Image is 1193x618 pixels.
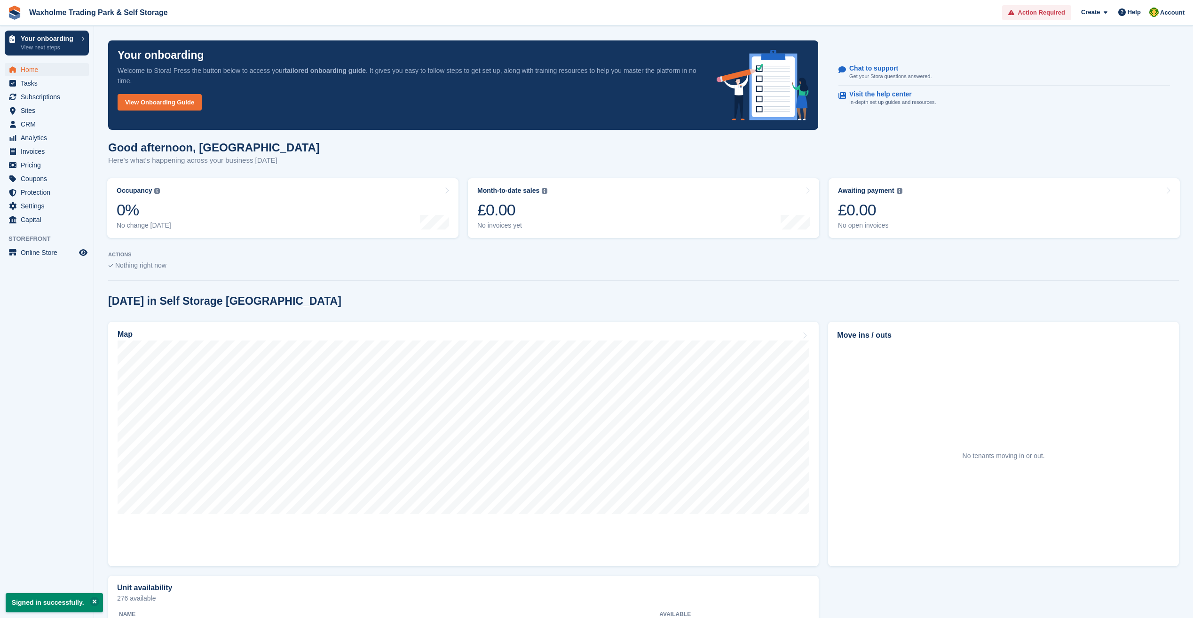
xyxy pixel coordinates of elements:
[108,155,320,166] p: Here's what's happening across your business [DATE]
[115,261,166,269] span: Nothing right now
[108,252,1179,258] p: ACTIONS
[21,131,77,144] span: Analytics
[838,200,902,220] div: £0.00
[477,200,547,220] div: £0.00
[838,60,1170,86] a: Chat to support Get your Stora questions answered.
[117,222,171,230] div: No change [DATE]
[5,131,89,144] a: menu
[8,6,22,20] img: stora-icon-8386f47178a22dfd0bd8f6a31ec36ba5ce8667c1dd55bd0f319d3a0aa187defe.svg
[21,172,77,185] span: Coupons
[118,50,204,61] p: Your onboarding
[21,43,77,52] p: View next steps
[117,595,810,602] p: 276 available
[5,186,89,199] a: menu
[717,50,809,120] img: onboarding-info-6c161a55d2c0e0a8cae90662b2fe09162a5109e8cc188191df67fb4f79e88e88.svg
[477,187,539,195] div: Month-to-date sales
[108,322,819,566] a: Map
[117,200,171,220] div: 0%
[21,35,77,42] p: Your onboarding
[1002,5,1071,21] a: Action Required
[849,98,936,106] p: In-depth set up guides and resources.
[838,187,894,195] div: Awaiting payment
[21,186,77,199] span: Protection
[107,178,458,238] a: Occupancy 0% No change [DATE]
[477,222,547,230] div: No invoices yet
[897,188,902,194] img: icon-info-grey-7440780725fd019a000dd9b08b2336e03edf1995a4989e88bcd33f0948082b44.svg
[963,451,1045,461] div: No tenants moving in or out.
[829,178,1180,238] a: Awaiting payment £0.00 No open invoices
[21,77,77,90] span: Tasks
[21,199,77,213] span: Settings
[5,104,89,117] a: menu
[118,94,202,111] a: View Onboarding Guide
[5,172,89,185] a: menu
[1081,8,1100,17] span: Create
[5,246,89,259] a: menu
[21,90,77,103] span: Subscriptions
[1018,8,1065,17] span: Action Required
[21,246,77,259] span: Online Store
[25,5,172,20] a: Waxholme Trading Park & Self Storage
[849,64,924,72] p: Chat to support
[118,65,702,86] p: Welcome to Stora! Press the button below to access your . It gives you easy to follow steps to ge...
[21,213,77,226] span: Capital
[117,584,172,592] h2: Unit availability
[837,330,1170,341] h2: Move ins / outs
[78,247,89,258] a: Preview store
[5,63,89,76] a: menu
[542,188,547,194] img: icon-info-grey-7440780725fd019a000dd9b08b2336e03edf1995a4989e88bcd33f0948082b44.svg
[1128,8,1141,17] span: Help
[284,67,366,74] strong: tailored onboarding guide
[838,222,902,230] div: No open invoices
[21,145,77,158] span: Invoices
[5,118,89,131] a: menu
[154,188,160,194] img: icon-info-grey-7440780725fd019a000dd9b08b2336e03edf1995a4989e88bcd33f0948082b44.svg
[5,31,89,55] a: Your onboarding View next steps
[5,213,89,226] a: menu
[8,234,94,244] span: Storefront
[5,90,89,103] a: menu
[468,178,819,238] a: Month-to-date sales £0.00 No invoices yet
[5,158,89,172] a: menu
[21,118,77,131] span: CRM
[5,145,89,158] a: menu
[5,199,89,213] a: menu
[6,593,103,612] p: Signed in successfully.
[118,330,133,339] h2: Map
[849,90,929,98] p: Visit the help center
[849,72,932,80] p: Get your Stora questions answered.
[108,141,320,154] h1: Good afternoon, [GEOGRAPHIC_DATA]
[1160,8,1185,17] span: Account
[21,63,77,76] span: Home
[5,77,89,90] a: menu
[108,295,341,308] h2: [DATE] in Self Storage [GEOGRAPHIC_DATA]
[21,104,77,117] span: Sites
[117,187,152,195] div: Occupancy
[21,158,77,172] span: Pricing
[838,86,1170,111] a: Visit the help center In-depth set up guides and resources.
[1149,8,1159,17] img: Waxholme Self Storage
[108,264,113,268] img: blank_slate_check_icon-ba018cac091ee9be17c0a81a6c232d5eb81de652e7a59be601be346b1b6ddf79.svg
